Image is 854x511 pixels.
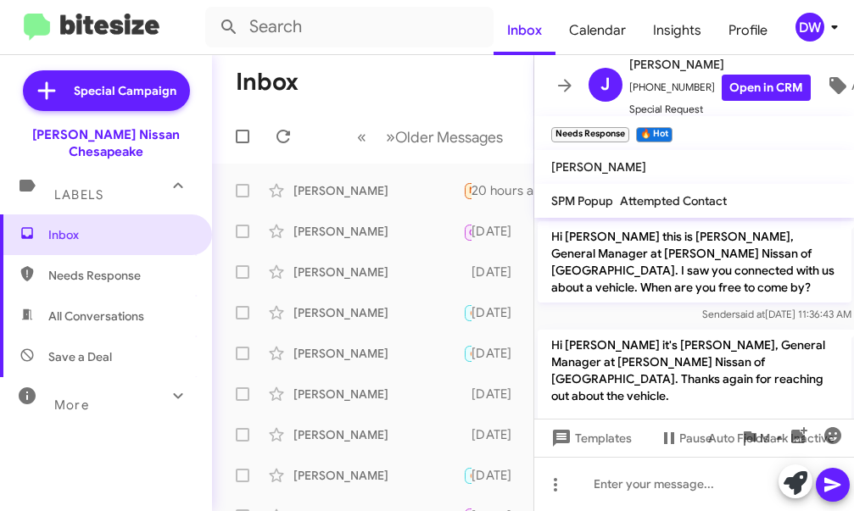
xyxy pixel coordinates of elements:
span: Needs Response [469,185,541,196]
a: Insights [639,6,715,55]
span: said at [734,308,764,320]
a: Profile [715,6,781,55]
span: Templates [548,423,632,453]
div: Are you free [DATE]? We are here 9am-7pm [463,343,472,363]
div: [STREET_ADDRESS] [463,264,472,280]
span: All Conversations [48,308,144,325]
span: More [54,397,89,413]
span: 🔥 Hot [469,347,498,358]
div: [STREET_ADDRESS] [463,303,472,322]
input: Search [205,7,494,47]
div: DW [795,13,824,42]
div: Ours comes with a lifetime powertrain warranty that covers your engine transmission and drivetrai... [463,465,472,485]
div: [DATE] [472,467,526,484]
small: 🔥 Hot [636,127,673,142]
span: [PHONE_NUMBER] [629,75,811,101]
button: Auto Fields [695,423,803,453]
div: 20 hours ago [472,182,563,199]
span: [PERSON_NAME] [551,159,646,175]
span: Sender [DATE] 11:36:43 AM [701,308,851,320]
a: Open in CRM [722,75,811,101]
span: » [386,126,395,147]
span: Inbox [48,226,193,243]
a: Calendar [555,6,639,55]
div: [PERSON_NAME] [293,467,463,484]
a: Inbox [494,6,555,55]
span: Attempted Contact [620,193,727,208]
div: [PERSON_NAME] [293,386,463,403]
div: [DATE] [472,386,526,403]
div: Kia Sportage 2024 [463,181,472,200]
nav: Page navigation example [348,119,513,154]
span: [PERSON_NAME] [629,54,811,75]
div: [PERSON_NAME] [293,304,463,321]
span: J [600,71,610,98]
div: [PERSON_NAME] [293,182,463,199]
div: [DATE] [472,223,526,240]
div: [PERSON_NAME] [293,426,463,443]
span: Special Request [629,101,811,118]
span: 🔥 Hot [469,469,498,480]
small: Needs Response [551,127,629,142]
h1: Inbox [236,69,299,96]
span: Labels [54,187,103,203]
span: Auto Fields [708,423,790,453]
div: Inbound Call [463,220,472,242]
span: SPM Popup [551,193,613,208]
span: Older Messages [395,128,503,147]
div: [PERSON_NAME] [293,345,463,362]
span: Save a Deal [48,348,112,365]
span: Call Them [469,227,513,238]
div: [DATE] [472,304,526,321]
div: Good morning, we are here [DATE] 9am-8pm and [DATE] 9am-7pm. Think you could swing by before work? [463,386,472,403]
div: [PERSON_NAME] [293,264,463,280]
button: Next [376,119,513,154]
a: Special Campaign [23,70,190,111]
button: DW [781,13,835,42]
button: Previous [347,119,377,154]
button: Templates [534,423,645,453]
div: [DATE] [472,345,526,362]
span: « [357,126,366,147]
span: Needs Response [48,267,193,284]
span: 🔥 Hot [469,307,498,318]
div: [DATE] [472,264,526,280]
span: Special Campaign [74,82,176,99]
button: Pause [645,423,726,453]
div: [PERSON_NAME] [293,223,463,240]
p: Hi [PERSON_NAME] this is [PERSON_NAME], General Manager at [PERSON_NAME] Nissan of [GEOGRAPHIC_DA... [538,221,851,303]
div: [DATE] [472,426,526,443]
div: It is still showing available, when would you like to stop by? [463,426,472,443]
